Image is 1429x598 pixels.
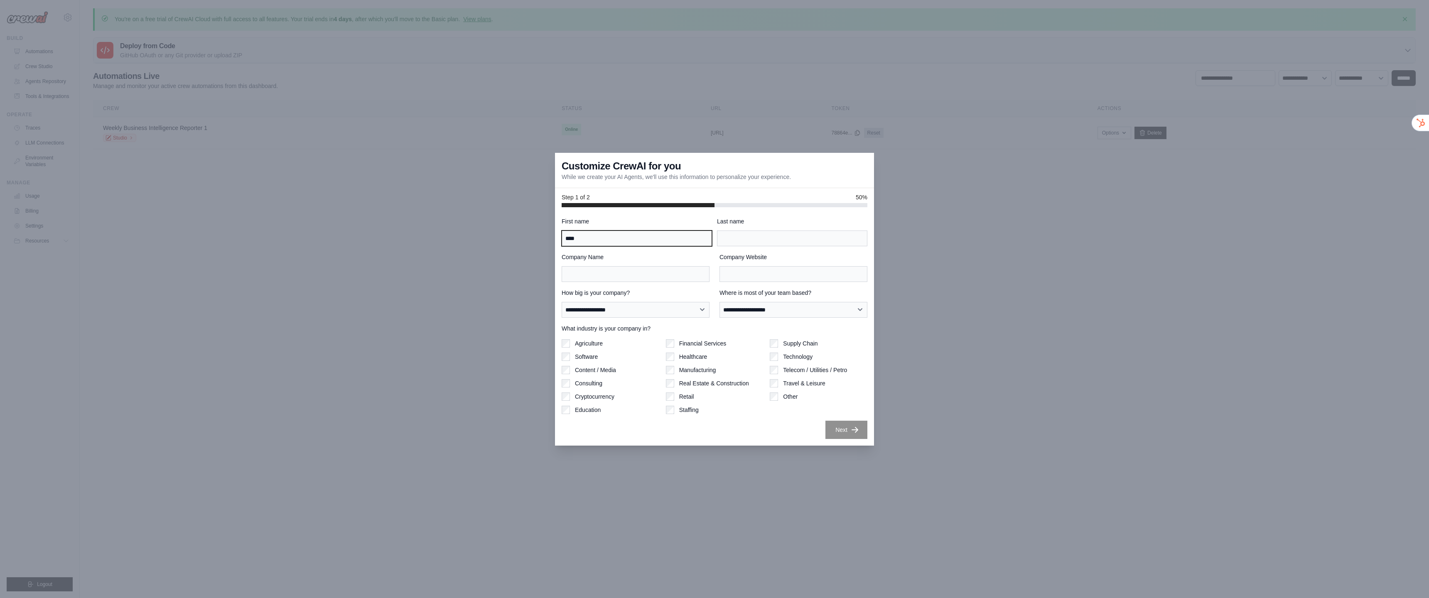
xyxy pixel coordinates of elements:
[575,339,603,348] label: Agriculture
[562,159,681,173] h3: Customize CrewAI for you
[783,353,813,361] label: Technology
[575,379,602,387] label: Consulting
[856,193,867,201] span: 50%
[562,193,590,201] span: Step 1 of 2
[679,406,699,414] label: Staffing
[575,366,616,374] label: Content / Media
[562,217,712,225] label: First name
[679,339,727,348] label: Financial Services
[562,173,791,181] p: While we create your AI Agents, we'll use this information to personalize your experience.
[783,392,798,401] label: Other
[719,253,867,261] label: Company Website
[575,406,601,414] label: Education
[575,353,598,361] label: Software
[562,253,710,261] label: Company Name
[679,392,694,401] label: Retail
[783,379,825,387] label: Travel & Leisure
[719,289,867,297] label: Where is most of your team based?
[562,324,867,333] label: What industry is your company in?
[679,353,707,361] label: Healthcare
[679,366,716,374] label: Manufacturing
[679,379,749,387] label: Real Estate & Construction
[783,366,847,374] label: Telecom / Utilities / Petro
[825,421,867,439] button: Next
[783,339,818,348] label: Supply Chain
[575,392,614,401] label: Cryptocurrency
[562,289,710,297] label: How big is your company?
[717,217,867,225] label: Last name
